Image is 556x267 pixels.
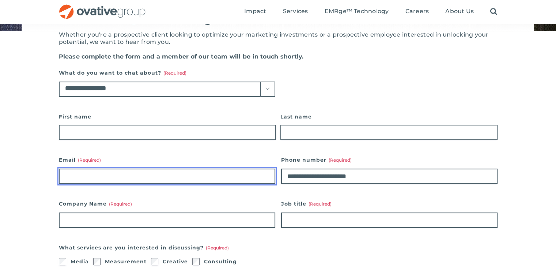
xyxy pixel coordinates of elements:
[244,8,266,16] a: Impact
[309,201,332,207] span: (Required)
[109,201,132,207] span: (Required)
[283,8,308,16] a: Services
[59,242,229,253] legend: What services are you interested in discussing?
[281,155,498,165] label: Phone number
[78,157,101,163] span: (Required)
[445,8,474,16] a: About Us
[58,4,146,11] a: OG_Full_horizontal_RGB
[204,256,237,267] label: Consulting
[329,157,352,163] span: (Required)
[405,8,429,15] span: Careers
[281,199,498,209] label: Job title
[59,31,498,46] p: Whether you're a prospective client looking to optimize your marketing investments or a prospecti...
[59,1,498,26] h1: for your interest
[283,8,308,15] span: Services
[163,256,188,267] label: Creative
[59,155,275,165] label: Email
[324,8,389,16] a: EMRge™ Technology
[244,8,266,15] span: Impact
[59,199,275,209] label: Company Name
[490,8,497,16] a: Search
[59,112,276,122] label: First name
[59,68,275,78] label: What do you want to chat about?
[405,8,429,16] a: Careers
[280,112,498,122] label: Last name
[206,245,229,251] span: (Required)
[59,53,304,60] strong: Please complete the form and a member of our team will be in touch shortly.
[324,8,389,15] span: EMRge™ Technology
[105,256,147,267] label: Measurement
[71,256,89,267] label: Media
[163,70,186,76] span: (Required)
[445,8,474,15] span: About Us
